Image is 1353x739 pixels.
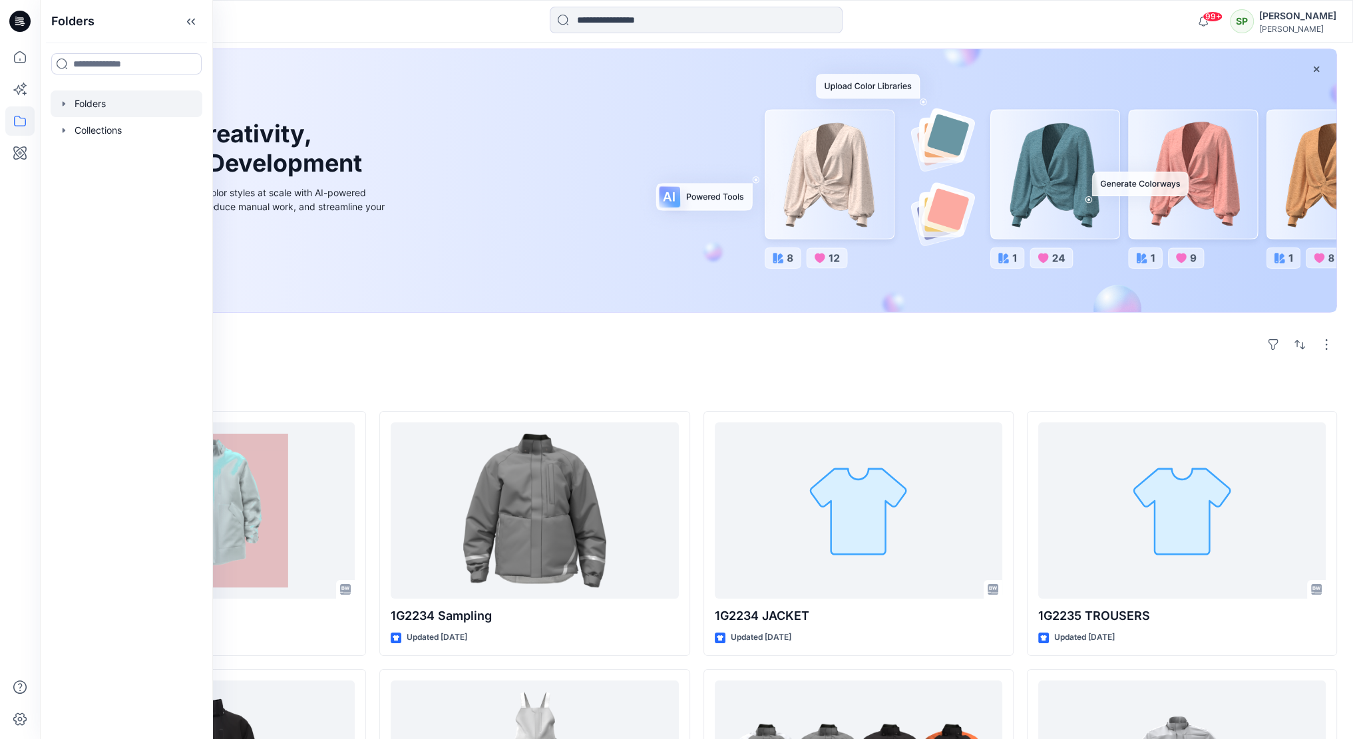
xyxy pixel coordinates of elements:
[89,243,388,270] a: Discover more
[715,422,1002,599] a: 1G2234 JACKET
[56,382,1337,398] h4: Styles
[391,422,678,599] a: 1G2234 Sampling
[89,120,368,177] h1: Unleash Creativity, Speed Up Development
[89,186,388,227] div: Explore ideas faster and recolor styles at scale with AI-powered tools that boost creativity, red...
[1259,8,1336,24] div: [PERSON_NAME]
[731,631,791,645] p: Updated [DATE]
[1203,11,1223,22] span: 99+
[1038,607,1326,625] p: 1G2235 TROUSERS
[715,607,1002,625] p: 1G2234 JACKET
[1259,24,1336,34] div: [PERSON_NAME]
[1054,631,1115,645] p: Updated [DATE]
[1230,9,1254,33] div: SP
[407,631,467,645] p: Updated [DATE]
[391,607,678,625] p: 1G2234 Sampling
[1038,422,1326,599] a: 1G2235 TROUSERS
